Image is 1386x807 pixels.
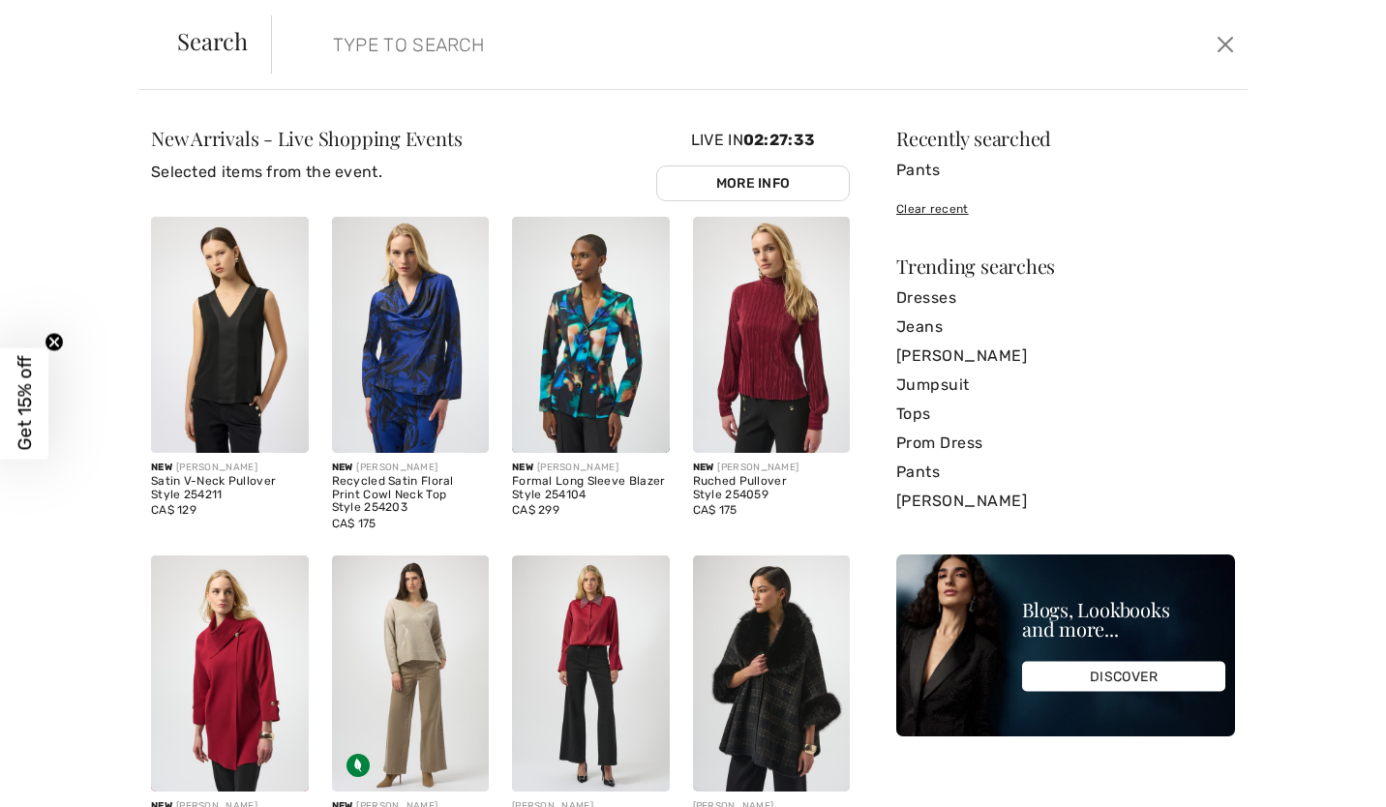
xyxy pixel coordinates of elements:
img: Shawl Collar Formal Jacket Style 254956. Birch melange [151,555,309,792]
span: Search [177,29,248,52]
a: Tops [896,400,1235,429]
a: Jumpsuit [896,371,1235,400]
span: New [512,462,533,473]
div: Trending searches [896,256,1235,276]
div: Formal Long Sleeve Blazer Style 254104 [512,475,670,502]
span: Get 15% off [14,356,36,451]
img: Formal Long Sleeve Blazer Style 254104. Black/Multi [512,217,670,453]
span: New [332,462,353,473]
span: New [151,462,172,473]
span: New [693,462,714,473]
span: CA$ 299 [512,503,559,517]
span: Chat [43,14,82,31]
a: More Info [656,165,850,201]
div: [PERSON_NAME] [151,461,309,475]
img: Satin V-Neck Pullover Style 254211. Black [151,217,309,453]
span: New Arrivals - Live Shopping Events [151,125,462,151]
img: Plaid Fur Collar Coat Style 254934. Black/Gold [693,555,851,792]
div: Live In [656,129,850,201]
a: Pants [896,458,1235,487]
div: DISCOVER [1022,662,1225,692]
button: Close teaser [45,333,64,352]
a: Pants [896,156,1235,185]
div: Satin V-Neck Pullover Style 254211 [151,475,309,502]
img: Wide-Leg Mid-Rise Trousers Style 254919. Birch [332,555,490,792]
img: Blogs, Lookbooks and more... [896,554,1235,736]
p: Selected items from the event. [151,161,462,184]
div: [PERSON_NAME] [512,461,670,475]
a: Dresses [896,284,1235,313]
img: Mid-Rise Flare Trousers Style 254962. Black [512,555,670,792]
img: Sustainable Fabric [346,754,370,777]
div: Ruched Pullover Style 254059 [693,475,851,502]
a: [PERSON_NAME] [896,487,1235,516]
input: TYPE TO SEARCH [318,15,988,74]
a: [PERSON_NAME] [896,342,1235,371]
div: Blogs, Lookbooks and more... [1022,600,1225,639]
button: Close [1211,29,1240,60]
div: Recently searched [896,129,1235,148]
span: CA$ 129 [151,503,196,517]
div: [PERSON_NAME] [332,461,490,475]
a: Jeans [896,313,1235,342]
img: Recycled Satin Floral Print Cowl Neck Top Style 254203. Black/Royal Sapphire [332,217,490,453]
div: Recycled Satin Floral Print Cowl Neck Top Style 254203 [332,475,490,515]
span: CA$ 175 [332,517,377,530]
span: CA$ 175 [693,503,738,517]
img: Ruched Pullover Style 254059. Burgundy [693,217,851,453]
a: Prom Dress [896,429,1235,458]
div: Clear recent [896,200,1235,218]
span: 02:27:33 [743,131,815,149]
div: [PERSON_NAME] [693,461,851,475]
